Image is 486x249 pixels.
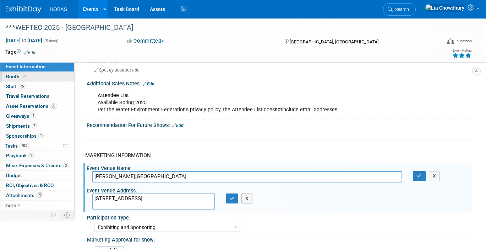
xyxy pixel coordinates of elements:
[38,133,44,138] span: 1
[6,153,34,158] span: Playbook
[93,89,397,117] div: Available Spring 2025 Per the Water Environment Federation’s privacy policy, the Attendee List do...
[6,6,41,13] img: ExhibitDay
[31,113,36,118] span: 1
[425,4,465,12] img: Lia Chowdhury
[28,153,34,158] span: 1
[0,72,74,81] a: Booth
[6,103,57,109] span: Asset Reservations
[241,194,252,203] button: X
[63,163,69,168] span: 3
[290,39,378,44] span: [GEOGRAPHIC_DATA], [GEOGRAPHIC_DATA]
[6,93,49,99] span: Travel Reservations
[60,210,75,219] td: Toggle Event Tabs
[0,151,74,160] a: Playbook1
[143,81,154,86] a: Edit
[3,21,432,34] div: ***WEFTEC 2025 - [GEOGRAPHIC_DATA]
[21,38,27,43] span: to
[6,173,22,178] span: Budget
[6,84,26,89] span: Staff
[6,123,37,129] span: Shipments
[0,101,74,111] a: Asset Reservations26
[87,120,472,129] div: Recommendation For Future Shows:
[6,192,43,198] span: Attachments
[0,141,74,151] a: Tasks70%
[275,107,282,113] b: not
[403,37,472,48] div: Event Format
[23,74,26,78] i: Booth reservation complete
[87,78,472,88] div: Additional Sales Notes:
[87,163,472,172] div: Event Venue Name:
[24,50,36,55] a: Edit
[85,152,466,159] div: MARKETING INFORMATION
[87,185,472,194] div: Event Venue Address:
[6,133,44,139] span: Sponsorships
[393,7,409,12] span: Search
[5,37,43,44] span: [DATE] [DATE]
[50,6,67,12] span: HOBAS
[0,82,74,91] a: Staff15
[5,202,16,208] span: more
[6,163,69,168] span: Misc. Expenses & Credits
[429,171,440,181] button: X
[172,123,184,128] a: Edit
[452,49,471,52] div: Event Rating
[5,143,29,149] span: Tasks
[87,234,469,243] div: Marketing Approval for show:
[455,38,472,44] div: In-Person
[0,62,74,71] a: Event Information
[32,123,37,128] span: 2
[5,49,36,56] td: Tags
[383,3,416,16] a: Search
[87,212,469,221] div: Participation Type:
[50,104,57,109] span: 26
[94,67,140,73] span: Specify abstract title
[18,84,26,89] span: 15
[48,210,60,219] td: Personalize Event Tab Strip
[20,143,29,148] span: 70%
[447,38,454,44] img: Format-Inperson.png
[0,171,74,180] a: Budget
[0,111,74,121] a: Giveaways1
[125,37,167,45] button: Committed
[6,182,54,188] span: ROI, Objectives & ROO
[6,113,36,119] span: Giveaways
[6,74,28,79] span: Booth
[0,191,74,200] a: Attachments22
[0,201,74,210] a: more
[0,131,74,141] a: Sponsorships1
[0,121,74,131] a: Shipments2
[44,39,59,43] span: (5 days)
[0,181,74,190] a: ROI, Objectives & ROO
[0,91,74,101] a: Travel Reservations
[0,161,74,170] a: Misc. Expenses & Credits3
[6,64,46,69] span: Event Information
[36,192,43,198] span: 22
[98,92,129,99] b: Attendee List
